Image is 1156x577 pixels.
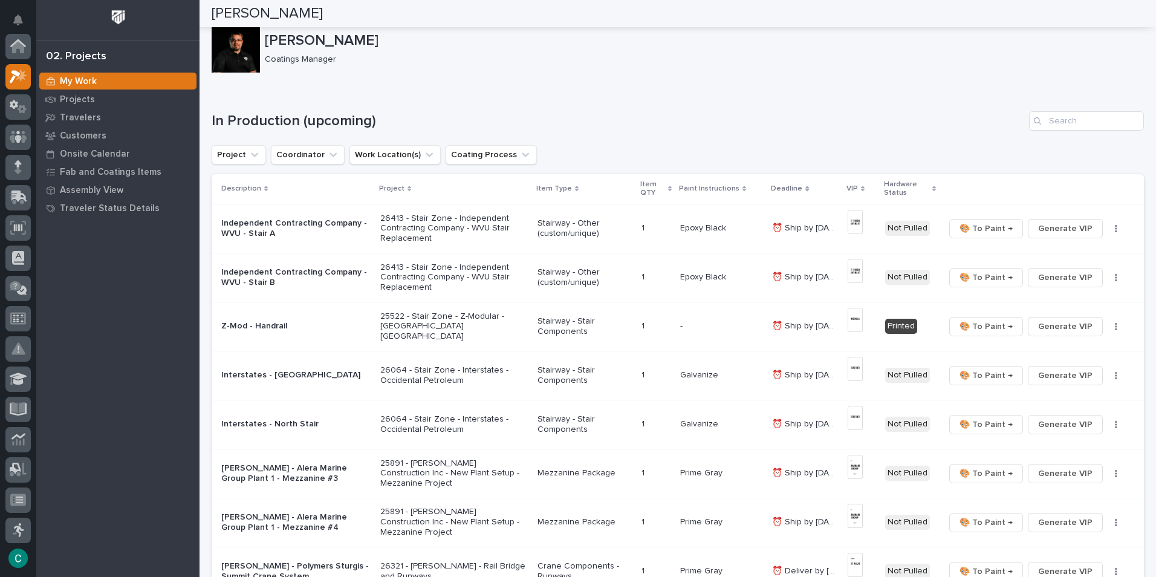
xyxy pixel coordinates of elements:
[1038,221,1093,236] span: Generate VIP
[380,262,528,293] p: 26413 - Stair Zone - Independent Contracting Company - WVU Stair Replacement
[221,267,371,288] p: Independent Contracting Company - WVU - Stair B
[446,145,537,165] button: Coating Process
[772,515,840,527] p: ⏰ Ship by 9/19/25
[949,464,1023,483] button: 🎨 To Paint →
[221,512,371,533] p: [PERSON_NAME] - Alera Marine Group Plant 1 - Mezzanine #4
[265,32,1139,50] p: [PERSON_NAME]
[640,178,665,200] p: Item QTY
[641,417,647,429] p: 1
[5,546,31,571] button: users-avatar
[349,145,441,165] button: Work Location(s)
[537,316,632,337] p: Stairway - Stair Components
[1038,319,1093,334] span: Generate VIP
[641,368,647,380] p: 1
[885,368,930,383] div: Not Pulled
[772,319,840,331] p: ⏰ Ship by 9/15/25
[641,221,647,233] p: 1
[60,112,101,123] p: Travelers
[60,131,106,142] p: Customers
[641,319,647,331] p: 1
[36,163,200,181] a: Fab and Coatings Items
[680,319,685,331] p: -
[885,417,930,432] div: Not Pulled
[60,185,123,196] p: Assembly View
[265,54,1134,65] p: Coatings Manager
[380,414,528,435] p: 26064 - Stair Zone - Interstates - Occidental Petroleum
[15,15,31,34] div: Notifications
[212,302,1144,351] tr: Z-Mod - Handrail25522 - Stair Zone - Z-Modular - [GEOGRAPHIC_DATA] [GEOGRAPHIC_DATA]Stairway - St...
[680,515,725,527] p: Prime Gray
[212,400,1144,449] tr: Interstates - North Stair26064 - Stair Zone - Interstates - Occidental PetroleumStairway - Stair ...
[772,368,840,380] p: ⏰ Ship by 9/16/25
[380,507,528,537] p: 25891 - [PERSON_NAME] Construction Inc - New Plant Setup - Mezzanine Project
[641,270,647,282] p: 1
[641,564,647,576] p: 1
[949,219,1023,238] button: 🎨 To Paint →
[36,145,200,163] a: Onsite Calendar
[537,517,632,527] p: Mezzanine Package
[60,76,97,87] p: My Work
[885,270,930,285] div: Not Pulled
[960,319,1013,334] span: 🎨 To Paint →
[36,108,200,126] a: Travelers
[960,515,1013,530] span: 🎨 To Paint →
[960,417,1013,432] span: 🎨 To Paint →
[960,270,1013,285] span: 🎨 To Paint →
[46,50,106,64] div: 02. Projects
[772,270,840,282] p: ⏰ Ship by 8/29/25
[1029,111,1144,131] input: Search
[221,321,371,331] p: Z-Mod - Handrail
[36,126,200,145] a: Customers
[772,466,840,478] p: ⏰ Ship by 9/19/25
[772,417,840,429] p: ⏰ Ship by 9/16/25
[885,515,930,530] div: Not Pulled
[679,182,739,195] p: Paint Instructions
[960,368,1013,383] span: 🎨 To Paint →
[884,178,930,200] p: Hardware Status
[537,468,632,478] p: Mezzanine Package
[1038,466,1093,481] span: Generate VIP
[379,182,404,195] p: Project
[885,319,917,334] div: Printed
[1038,368,1093,383] span: Generate VIP
[1028,219,1103,238] button: Generate VIP
[212,145,266,165] button: Project
[36,90,200,108] a: Projects
[771,182,802,195] p: Deadline
[1038,515,1093,530] span: Generate VIP
[212,112,1024,130] h1: In Production (upcoming)
[221,463,371,484] p: [PERSON_NAME] - Alera Marine Group Plant 1 - Mezzanine #3
[949,513,1023,532] button: 🎨 To Paint →
[680,466,725,478] p: Prime Gray
[212,5,323,22] h2: [PERSON_NAME]
[1038,417,1093,432] span: Generate VIP
[221,182,261,195] p: Description
[36,72,200,90] a: My Work
[380,365,528,386] p: 26064 - Stair Zone - Interstates - Occidental Petroleum
[641,466,647,478] p: 1
[1038,270,1093,285] span: Generate VIP
[536,182,572,195] p: Item Type
[1028,317,1103,336] button: Generate VIP
[60,94,95,105] p: Projects
[846,182,858,195] p: VIP
[537,218,632,239] p: Stairway - Other (custom/unique)
[212,498,1144,547] tr: [PERSON_NAME] - Alera Marine Group Plant 1 - Mezzanine #425891 - [PERSON_NAME] Construction Inc -...
[212,253,1144,302] tr: Independent Contracting Company - WVU - Stair B26413 - Stair Zone - Independent Contracting Compa...
[680,564,725,576] p: Prime Gray
[36,199,200,217] a: Traveler Status Details
[885,221,930,236] div: Not Pulled
[949,415,1023,434] button: 🎨 To Paint →
[772,221,840,233] p: ⏰ Ship by 8/29/25
[36,181,200,199] a: Assembly View
[537,414,632,435] p: Stairway - Stair Components
[537,267,632,288] p: Stairway - Other (custom/unique)
[212,449,1144,498] tr: [PERSON_NAME] - Alera Marine Group Plant 1 - Mezzanine #325891 - [PERSON_NAME] Construction Inc -...
[772,564,840,576] p: ⏰ Deliver by 9/22/25
[380,458,528,489] p: 25891 - [PERSON_NAME] Construction Inc - New Plant Setup - Mezzanine Project
[271,145,345,165] button: Coordinator
[641,515,647,527] p: 1
[221,218,371,239] p: Independent Contracting Company - WVU - Stair A
[537,365,632,386] p: Stairway - Stair Components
